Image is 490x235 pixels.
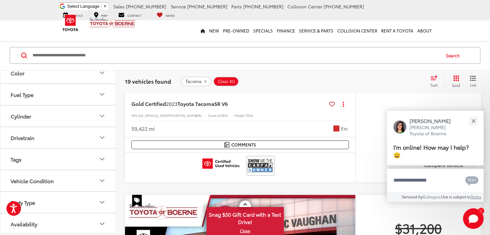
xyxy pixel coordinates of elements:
[463,173,480,187] button: Chat with SMS
[208,113,217,118] span: Stock:
[113,3,125,10] span: Sales
[187,3,227,10] span: [PHONE_NUMBER]
[98,112,106,120] div: Cylinder
[440,47,469,63] button: Search
[202,158,239,169] img: Toyota Certified Used Vehicles
[275,20,297,41] a: Finance
[152,12,180,18] a: My Saved Vehicles
[11,70,24,76] div: Color
[178,100,214,107] span: Toyota Tacoma
[423,194,441,199] a: Gubagoo.
[224,142,229,147] img: Comments
[207,208,283,227] span: Snag $50 Gift Card with a Test Drive!
[470,82,476,88] span: List
[0,127,116,148] button: DrivetrainDrivetrain
[471,194,481,199] a: Terms
[297,20,335,41] a: Service & Parts: Opens in a new tab
[335,20,379,41] a: Collision Center
[243,3,283,10] span: [PHONE_NUMBER]
[415,20,434,41] a: About
[463,208,484,229] button: Toggle Chat Window
[218,79,235,84] span: Clear All
[132,195,142,207] span: Special
[251,20,275,41] a: Specials
[402,194,423,199] span: Serviced by
[427,75,445,88] button: Select sort value
[131,113,138,118] span: VIN:
[98,199,106,206] div: Body Type
[248,157,274,174] img: CarFax One Owner
[465,75,481,88] button: List View
[11,156,22,162] div: Tags
[166,100,178,107] span: 2023
[217,113,228,118] span: A10813
[98,134,106,142] div: Drivetrain
[0,213,116,234] button: AvailabilityAvailability
[126,3,166,10] span: [PHONE_NUMBER]
[338,98,349,109] button: Actions
[103,4,107,9] span: ▼
[98,177,106,185] div: Vehicle Condition
[235,113,245,118] span: Model:
[131,100,166,107] span: Gold Certified
[333,125,340,132] span: Red
[113,12,147,18] a: Contact
[231,3,242,10] span: Parts
[213,77,239,86] button: Clear All
[0,84,116,105] button: Fuel TypeFuel Type
[89,12,112,18] a: Map
[67,4,107,9] a: Select Language​
[445,75,465,88] button: Grid View
[207,20,221,41] a: New
[0,62,116,83] button: ColorColor
[393,143,469,159] span: I'm online! How may I help? 😀
[231,142,256,148] span: Comments
[341,126,349,132] span: Ext.
[387,169,484,192] textarea: Type your message
[214,100,228,107] span: SR V6
[342,101,344,107] span: dropdown dots
[379,20,415,41] a: Rent a Toyota
[11,91,34,98] div: Fuel Type
[186,79,201,84] span: Tacoma
[387,111,484,202] div: Close[PERSON_NAME][PERSON_NAME] Toyota of BoerneI'm online! How may I help? 😀Type your messageCha...
[0,192,116,213] button: Body TypeBody Type
[98,91,106,99] div: Fuel Type
[98,155,106,163] div: Tags
[11,199,35,205] div: Body Type
[465,175,478,186] svg: Text
[0,106,116,127] button: CylinderCylinder
[58,12,88,18] a: Service
[32,48,440,63] input: Search by Make, Model, or Keyword
[409,124,457,137] p: [PERSON_NAME] Toyota of Boerne
[11,113,31,119] div: Cylinder
[287,3,322,10] span: Collision Center
[171,3,186,10] span: Service
[11,135,34,141] div: Drivetrain
[98,220,106,228] div: Availability
[181,77,211,86] button: remove Tacoma
[125,77,171,85] span: 19 vehicles found
[98,69,106,77] div: Color
[466,114,480,128] button: Close
[89,17,135,29] img: Vic Vaughan Toyota of Boerne
[463,208,484,229] svg: Start Chat
[67,4,100,9] span: Select Language
[11,221,37,227] div: Availability
[198,20,207,41] a: Home
[452,82,460,88] span: Grid
[221,20,251,41] a: Pre-Owned
[131,100,327,107] a: Gold Certified2023Toyota TacomaSR V6
[11,178,54,184] div: Vehicle Condition
[324,3,364,10] span: [PHONE_NUMBER]
[131,125,155,132] div: 59,422 mi
[430,82,437,88] span: Sort
[480,209,482,212] span: 1
[166,13,175,17] span: Saved
[245,113,253,118] span: 7594
[0,170,116,191] button: Vehicle ConditionVehicle Condition
[409,117,457,124] p: [PERSON_NAME]
[441,194,471,199] span: Use is subject to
